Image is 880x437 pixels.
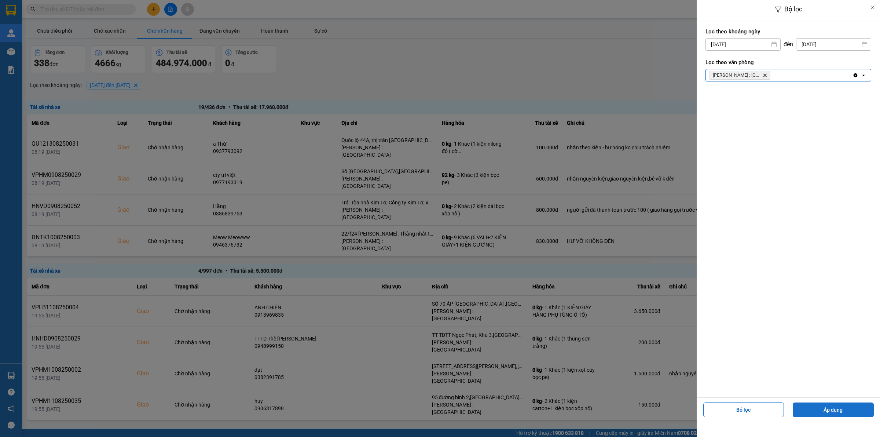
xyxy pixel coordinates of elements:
svg: Clear all [852,72,858,78]
button: Bỏ lọc [703,403,784,417]
span: Bộ lọc [784,5,802,13]
label: Lọc theo văn phòng [705,59,871,66]
button: Áp dụng [793,403,874,417]
input: Select a date. [706,39,780,50]
div: đến [781,41,796,48]
svg: Delete [763,73,767,77]
span: Hồ Chí Minh : Kho Quận 12 [713,72,760,78]
span: Hồ Chí Minh : Kho Quận 12, close by backspace [709,71,770,80]
input: Select a date. [796,39,871,50]
label: Lọc theo khoảng ngày [705,28,871,35]
svg: open [861,72,866,78]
